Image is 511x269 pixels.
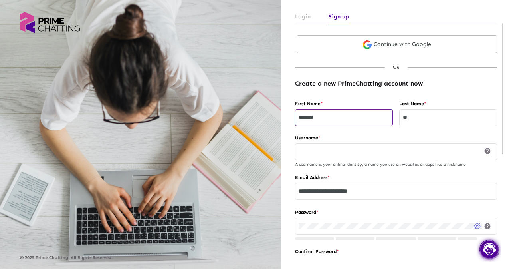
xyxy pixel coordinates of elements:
label: Email Address [295,173,497,182]
label: Password [295,208,497,217]
img: logo [20,12,80,33]
a: Continue with Google [297,35,497,53]
label: First Name [295,99,393,108]
button: Hide password [471,220,483,231]
div: OR [385,63,408,72]
a: Sign up [329,10,349,23]
a: Login [295,10,311,23]
p: © 2025 Prime Chatting. All Rights Reserved. [20,255,261,260]
img: eye-off.svg [474,223,481,229]
label: Confirm Password [295,247,497,256]
img: chat.png [477,237,501,262]
label: Username [295,134,497,142]
button: help [481,145,493,157]
img: google-login.svg [363,40,372,49]
span: help [484,223,491,230]
label: Last Name [399,99,497,108]
button: help [481,220,493,232]
h4: Create a new PrimeChatting account now [295,80,497,87]
span: help [484,147,491,155]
